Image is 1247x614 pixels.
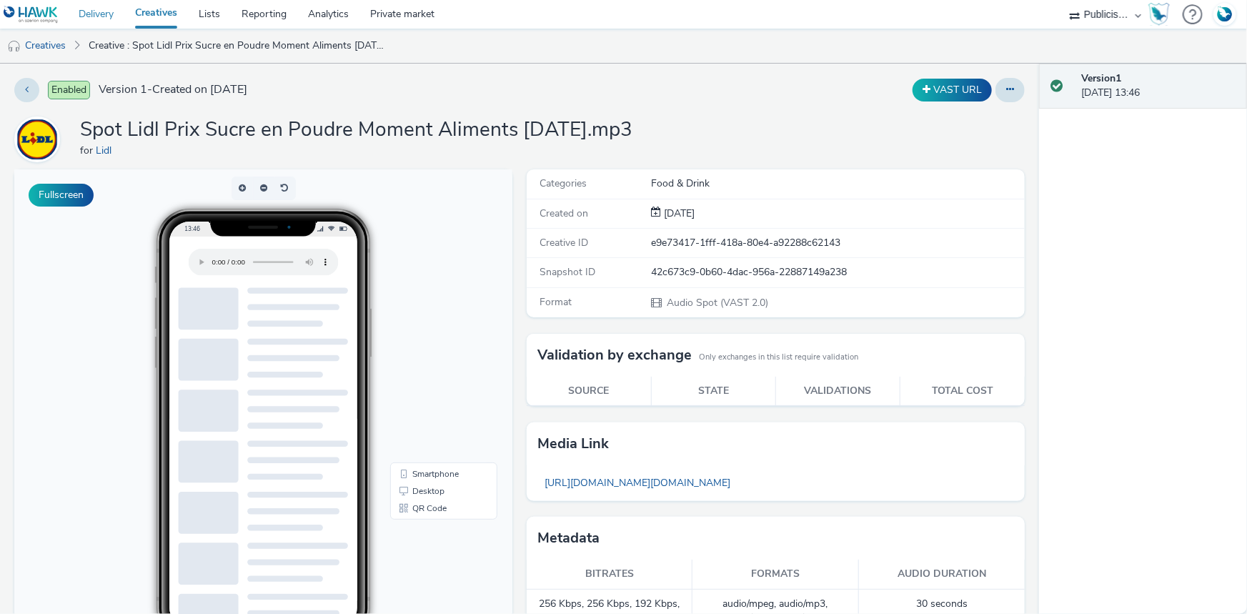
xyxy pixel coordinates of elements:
[900,377,1025,406] th: Total cost
[913,79,992,101] button: VAST URL
[1148,3,1176,26] a: Hawk Academy
[537,433,609,455] h3: Media link
[29,184,94,207] button: Fullscreen
[651,177,1023,191] div: Food & Drink
[909,79,995,101] div: Duplicate the creative as a VAST URL
[692,560,858,589] th: Formats
[527,377,651,406] th: Source
[859,560,1025,589] th: Audio duration
[651,236,1023,250] div: e9e73417-1fff-418a-80e4-a92288c62143
[540,295,572,309] span: Format
[699,352,858,363] small: Only exchanges in this list require validation
[1081,71,1121,85] strong: Version 1
[170,55,186,63] span: 13:46
[80,144,96,157] span: for
[776,377,900,406] th: Validations
[379,296,480,313] li: Smartphone
[540,236,588,249] span: Creative ID
[540,177,587,190] span: Categories
[398,335,432,343] span: QR Code
[80,117,632,144] h1: Spot Lidl Prix Sucre en Poudre Moment Aliments [DATE].mp3
[16,119,58,160] img: Lidl
[1148,3,1170,26] img: Hawk Academy
[48,81,90,99] span: Enabled
[379,313,480,330] li: Desktop
[96,144,117,157] a: Lidl
[540,207,588,220] span: Created on
[537,469,737,497] a: [URL][DOMAIN_NAME][DOMAIN_NAME]
[14,132,66,146] a: Lidl
[379,330,480,347] li: QR Code
[540,265,595,279] span: Snapshot ID
[651,265,1023,279] div: 42c673c9-0b60-4dac-956a-22887149a238
[1081,71,1236,101] div: [DATE] 13:46
[665,296,768,310] span: Audio Spot (VAST 2.0)
[661,207,695,221] div: Creation 22 August 2025, 13:46
[398,300,444,309] span: Smartphone
[527,560,692,589] th: Bitrates
[651,377,775,406] th: State
[99,81,247,98] span: Version 1 - Created on [DATE]
[537,528,600,549] h3: Metadata
[398,317,430,326] span: Desktop
[1214,4,1236,25] img: Account FR
[81,29,393,63] a: Creative : Spot Lidl Prix Sucre en Poudre Moment Aliments [DATE].mp3
[661,207,695,220] span: [DATE]
[537,345,692,366] h3: Validation by exchange
[4,6,59,24] img: undefined Logo
[7,39,21,54] img: audio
